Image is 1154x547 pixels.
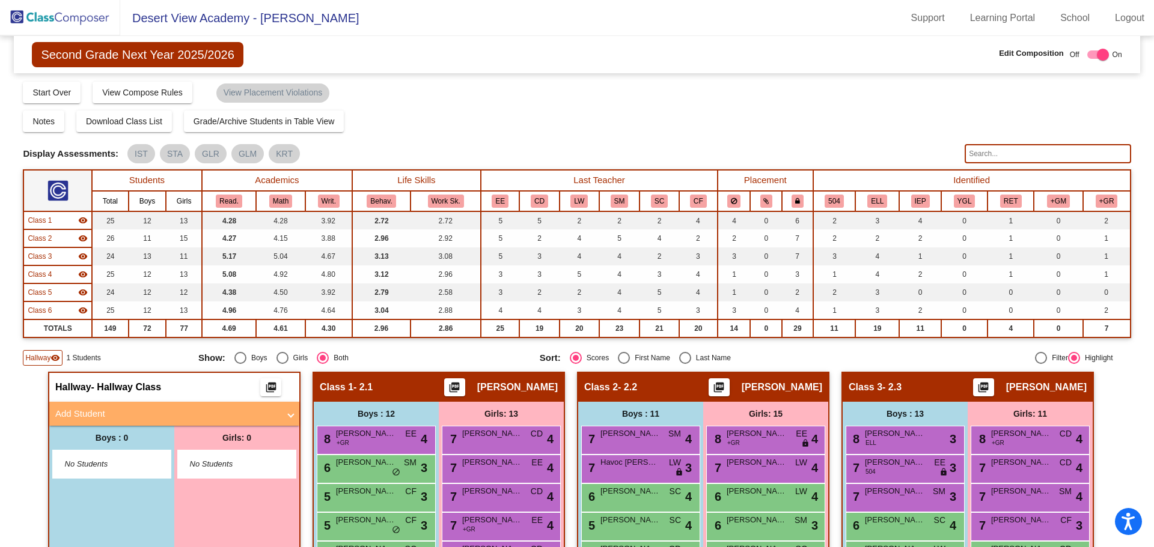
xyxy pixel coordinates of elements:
td: 2 [899,301,941,319]
td: 5 [481,229,519,247]
td: 7 [782,229,813,247]
td: 19 [519,319,559,337]
td: 2 [813,283,856,301]
td: 0 [941,229,988,247]
td: 2.72 [352,211,411,229]
td: Kristine Grajo - 2.6 [23,301,92,319]
mat-icon: visibility [78,216,88,225]
td: 2 [640,211,679,229]
th: Keep with students [750,191,782,211]
span: Download Class List [86,116,162,126]
td: 2.72 [411,211,481,229]
td: 3 [718,301,751,319]
td: 11 [899,319,941,337]
span: Class 1 [320,381,353,393]
td: 0 [941,301,988,319]
td: 25 [92,211,129,229]
div: Boys : 0 [49,426,174,450]
td: 2.96 [352,319,411,337]
td: 12 [129,283,166,301]
span: - 2.3 [882,381,902,393]
td: 3 [560,301,599,319]
td: 0 [1034,319,1082,337]
a: Logout [1105,8,1154,28]
td: 5 [519,211,559,229]
span: Class 5 [28,287,52,298]
th: Girls [166,191,202,211]
span: Show: [198,352,225,363]
mat-icon: visibility [78,234,88,243]
td: 2.58 [411,283,481,301]
th: Academics [202,170,352,191]
span: - 2.2 [618,381,637,393]
td: 3 [813,247,856,265]
td: 5.08 [202,265,256,283]
mat-icon: visibility [78,252,88,261]
th: Above Grade Level Math [1034,191,1082,211]
td: 3 [519,247,559,265]
td: 13 [166,211,202,229]
td: 0 [1034,265,1082,283]
td: 5 [640,301,679,319]
td: 4 [519,301,559,319]
td: 2 [813,229,856,247]
td: 4.30 [305,319,352,337]
th: Retainee [988,191,1034,211]
td: 23 [599,319,640,337]
td: 3.04 [352,301,411,319]
td: 21 [640,319,679,337]
td: 5.04 [256,247,305,265]
td: 4 [599,247,640,265]
button: Writ. [318,195,340,208]
td: 11 [813,319,856,337]
td: 3.92 [305,211,352,229]
button: Grade/Archive Students in Table View [184,110,344,132]
span: Class 3 [28,251,52,262]
td: 2.86 [411,319,481,337]
td: 2 [1083,211,1131,229]
td: 2 [813,211,856,229]
button: EE [492,195,508,208]
th: Life Skills [352,170,481,191]
span: Hallway [55,381,91,393]
div: Girls: 13 [439,402,564,426]
td: 1 [1083,265,1131,283]
button: View Compose Rules [93,82,192,103]
mat-chip: GLM [231,144,264,163]
td: 25 [92,265,129,283]
div: Girls [288,352,308,363]
td: 4 [560,247,599,265]
mat-icon: picture_as_pdf [976,381,991,398]
td: 5 [560,265,599,283]
td: 0 [750,319,782,337]
td: 149 [92,319,129,337]
td: 2 [519,283,559,301]
mat-panel-title: Add Student [55,407,279,421]
td: Breanna Santiago - 2.5 [23,283,92,301]
td: 2.88 [411,301,481,319]
td: 26 [92,229,129,247]
td: 25 [481,319,519,337]
button: SM [611,195,629,208]
td: 5 [599,229,640,247]
td: 4 [599,301,640,319]
button: Start Over [23,82,81,103]
td: 0 [941,211,988,229]
td: 12 [129,301,166,319]
td: 2.92 [411,229,481,247]
mat-chip: KRT [269,144,300,163]
td: 0 [1034,211,1082,229]
mat-chip: GLR [195,144,227,163]
td: 0 [750,229,782,247]
td: 13 [166,265,202,283]
th: Individualized Education Plan [899,191,941,211]
td: 4 [679,283,718,301]
td: 24 [92,247,129,265]
button: Print Students Details [709,378,730,396]
td: 1 [1083,229,1131,247]
a: Learning Portal [960,8,1045,28]
th: Sarah Minerva [599,191,640,211]
td: 4.28 [256,211,305,229]
td: 2 [855,229,899,247]
th: Total [92,191,129,211]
